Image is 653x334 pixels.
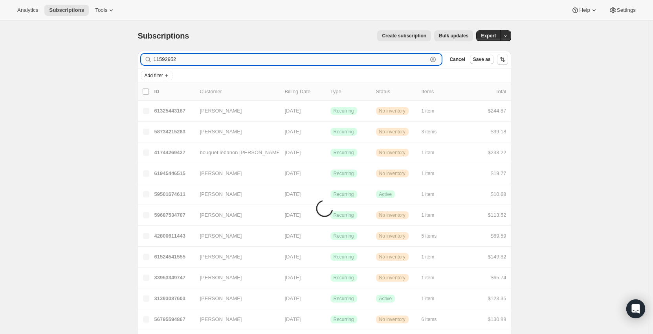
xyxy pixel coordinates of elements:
button: Clear [429,55,437,63]
span: Cancel [449,56,465,63]
span: Subscriptions [49,7,84,13]
span: Analytics [17,7,38,13]
input: Filter subscribers [154,54,428,65]
span: Settings [617,7,636,13]
button: Save as [470,55,494,64]
span: Tools [95,7,107,13]
button: Analytics [13,5,43,16]
button: Help [567,5,602,16]
span: Export [481,33,496,39]
span: Bulk updates [439,33,468,39]
span: Add filter [145,72,163,79]
button: Export [476,30,501,41]
span: Create subscription [382,33,426,39]
button: Create subscription [377,30,431,41]
button: Tools [90,5,120,16]
span: Save as [473,56,491,63]
button: Bulk updates [434,30,473,41]
div: Open Intercom Messenger [626,299,645,318]
button: Sort the results [497,54,508,65]
span: Help [579,7,590,13]
button: Add filter [141,71,172,80]
button: Settings [604,5,640,16]
button: Subscriptions [44,5,89,16]
span: Subscriptions [138,31,189,40]
button: Cancel [446,55,468,64]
